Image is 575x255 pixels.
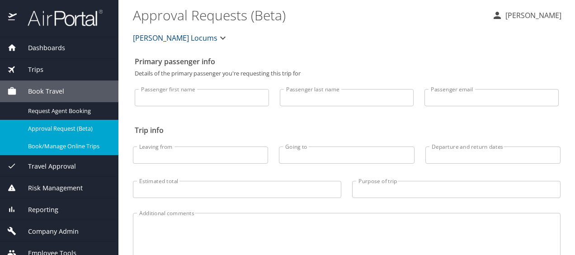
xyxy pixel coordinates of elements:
button: [PERSON_NAME] [488,7,565,24]
span: Request Agent Booking [28,107,108,115]
h2: Primary passenger info [135,54,559,69]
p: [PERSON_NAME] [503,10,561,21]
span: Book Travel [17,86,64,96]
p: Details of the primary passenger you're requesting this trip for [135,71,559,76]
span: Company Admin [17,227,79,236]
button: [PERSON_NAME] Locums [129,29,232,47]
span: Dashboards [17,43,65,53]
span: Approval Request (Beta) [28,124,108,133]
h1: Approval Requests (Beta) [133,1,485,29]
span: [PERSON_NAME] Locums [133,32,217,44]
h2: Trip info [135,123,559,137]
span: Book/Manage Online Trips [28,142,108,151]
span: Travel Approval [17,161,76,171]
span: Reporting [17,205,58,215]
span: Risk Management [17,183,83,193]
img: icon-airportal.png [8,9,18,27]
span: Trips [17,65,43,75]
img: airportal-logo.png [18,9,103,27]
